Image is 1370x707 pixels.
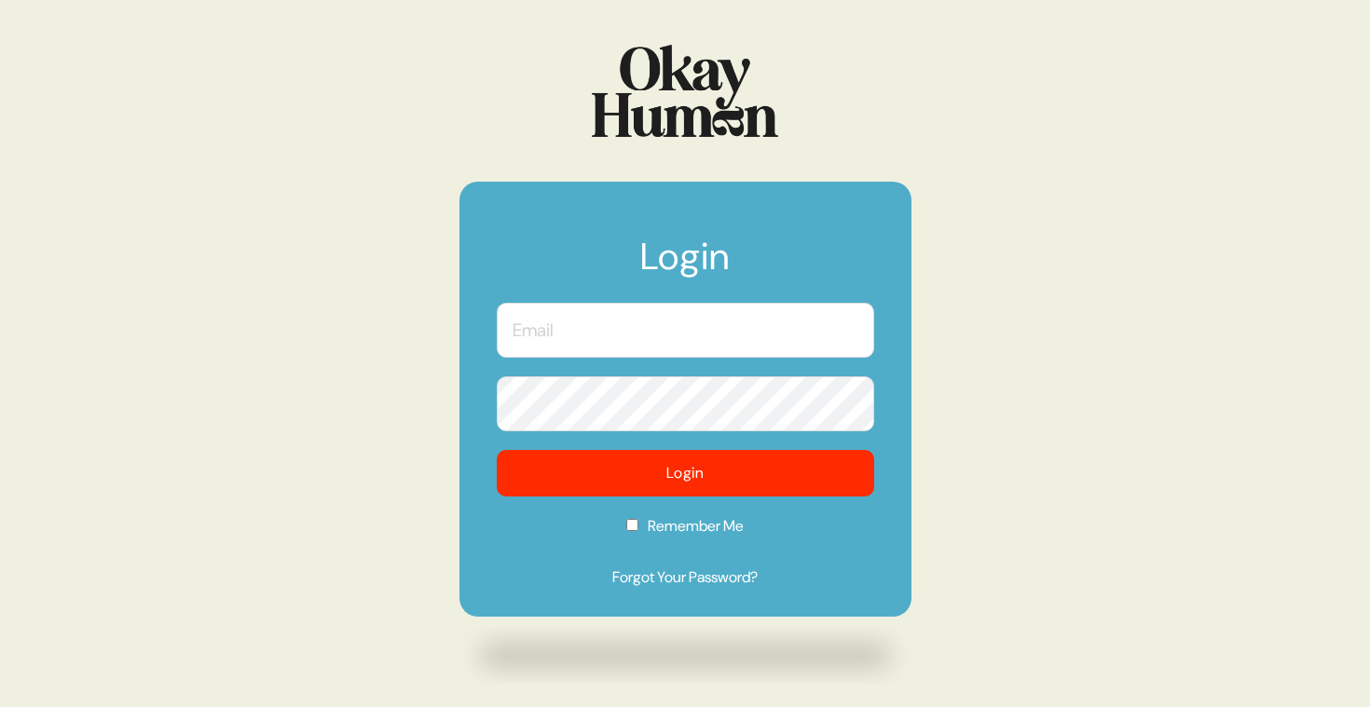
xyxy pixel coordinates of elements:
[497,450,874,496] button: Login
[497,566,874,589] a: Forgot Your Password?
[592,45,778,137] img: Logo
[459,626,911,685] img: Drop shadow
[497,515,874,550] label: Remember Me
[497,303,874,358] input: Email
[497,238,874,293] h1: Login
[626,519,638,531] input: Remember Me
